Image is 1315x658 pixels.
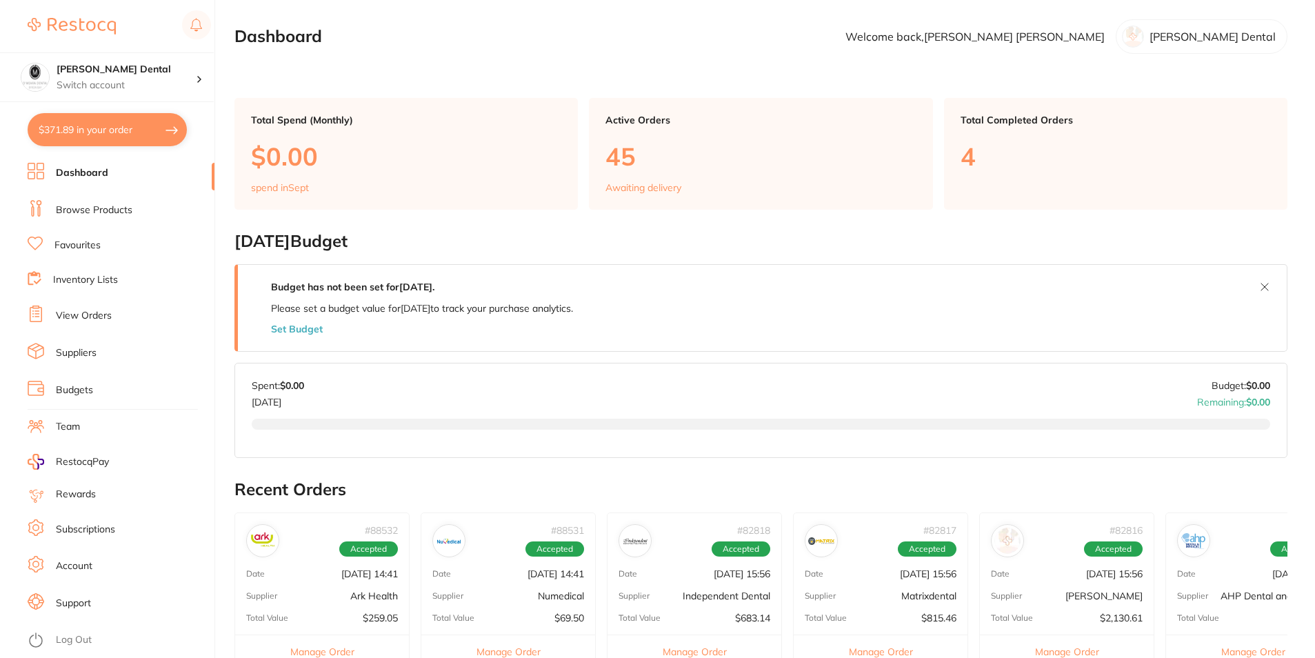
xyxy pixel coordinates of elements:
[56,383,93,397] a: Budgets
[805,570,823,579] p: Date
[1177,592,1208,601] p: Supplier
[234,232,1287,251] h2: [DATE] Budget
[56,633,92,647] a: Log Out
[994,528,1021,554] img: Adam Dental
[805,592,836,601] p: Supplier
[252,380,304,391] p: Spent:
[56,346,97,360] a: Suppliers
[605,182,681,193] p: Awaiting delivery
[56,488,96,501] a: Rewards
[525,542,584,557] span: Accepted
[432,592,463,601] p: Supplier
[898,542,956,557] span: Accepted
[551,525,584,536] p: # 88531
[1177,614,1219,624] p: Total Value
[737,525,770,536] p: # 82818
[1084,542,1143,557] span: Accepted
[56,523,115,537] a: Subscriptions
[1181,528,1207,554] img: AHP Dental and Medical
[589,98,932,210] a: Active Orders45Awaiting delivery
[363,613,398,624] p: $259.05
[54,239,101,252] a: Favourites
[246,570,265,579] p: Date
[341,568,398,579] p: [DATE] 14:41
[923,525,956,536] p: # 82817
[619,614,661,624] p: Total Value
[365,525,398,536] p: # 88532
[56,309,112,323] a: View Orders
[538,591,584,602] p: Numedical
[234,480,1287,499] h2: Recent Orders
[56,203,132,217] a: Browse Products
[28,454,109,470] a: RestocqPay
[28,454,44,470] img: RestocqPay
[1110,525,1143,536] p: # 82816
[251,142,561,170] p: $0.00
[28,10,116,42] a: Restocq Logo
[21,63,49,91] img: O'Meara Dental
[805,614,847,624] p: Total Value
[605,114,916,126] p: Active Orders
[808,528,834,554] img: Matrixdental
[436,528,462,554] img: Numedical
[619,592,650,601] p: Supplier
[528,568,584,579] p: [DATE] 14:41
[554,613,584,624] p: $69.50
[56,559,92,573] a: Account
[234,27,322,46] h2: Dashboard
[1246,379,1270,392] strong: $0.00
[683,591,770,602] p: Independent Dental
[246,614,288,624] p: Total Value
[339,542,398,557] span: Accepted
[991,592,1022,601] p: Supplier
[991,570,1010,579] p: Date
[944,98,1287,210] a: Total Completed Orders4
[252,391,304,408] p: [DATE]
[271,303,573,314] p: Please set a budget value for [DATE] to track your purchase analytics.
[56,455,109,469] span: RestocqPay
[251,114,561,126] p: Total Spend (Monthly)
[57,63,196,77] h4: O'Meara Dental
[1150,30,1276,43] p: [PERSON_NAME] Dental
[53,273,118,287] a: Inventory Lists
[1100,613,1143,624] p: $2,130.61
[28,113,187,146] button: $371.89 in your order
[1086,568,1143,579] p: [DATE] 15:56
[1212,380,1270,391] p: Budget:
[28,630,210,652] button: Log Out
[56,420,80,434] a: Team
[900,568,956,579] p: [DATE] 15:56
[605,142,916,170] p: 45
[712,542,770,557] span: Accepted
[271,281,434,293] strong: Budget has not been set for [DATE] .
[250,528,276,554] img: Ark Health
[271,323,323,335] button: Set Budget
[1246,396,1270,408] strong: $0.00
[961,142,1271,170] p: 4
[1197,391,1270,408] p: Remaining:
[56,166,108,180] a: Dashboard
[961,114,1271,126] p: Total Completed Orders
[251,182,309,193] p: spend in Sept
[246,592,277,601] p: Supplier
[1177,570,1196,579] p: Date
[921,613,956,624] p: $815.46
[619,570,637,579] p: Date
[280,379,304,392] strong: $0.00
[432,614,474,624] p: Total Value
[350,591,398,602] p: Ark Health
[432,570,451,579] p: Date
[901,591,956,602] p: Matrixdental
[845,30,1105,43] p: Welcome back, [PERSON_NAME] [PERSON_NAME]
[57,79,196,92] p: Switch account
[991,614,1033,624] p: Total Value
[234,98,578,210] a: Total Spend (Monthly)$0.00spend inSept
[28,18,116,34] img: Restocq Logo
[714,568,770,579] p: [DATE] 15:56
[56,597,91,610] a: Support
[735,613,770,624] p: $683.14
[622,528,648,554] img: Independent Dental
[1065,591,1143,602] p: [PERSON_NAME]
